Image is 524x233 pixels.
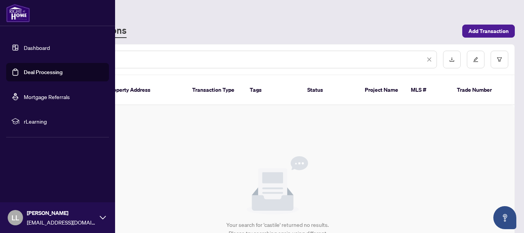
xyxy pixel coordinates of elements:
span: [PERSON_NAME] [27,209,96,217]
button: Open asap [493,206,516,229]
button: download [443,51,461,68]
button: edit [467,51,484,68]
span: rLearning [24,117,104,126]
th: Tags [244,75,301,105]
th: Transaction Type [186,75,244,105]
th: Trade Number [451,75,504,105]
span: Add Transaction [468,25,509,37]
img: Null State Icon [247,156,308,215]
span: download [449,57,455,62]
th: MLS # [405,75,451,105]
a: Deal Processing [24,69,63,76]
span: close [427,57,432,62]
a: Mortgage Referrals [24,93,70,100]
th: Status [301,75,359,105]
button: Add Transaction [462,25,515,38]
span: [EMAIL_ADDRESS][DOMAIN_NAME] [27,218,96,226]
img: logo [6,4,30,22]
th: Project Name [359,75,405,105]
span: LL [12,212,19,223]
a: Dashboard [24,44,50,51]
span: edit [473,57,478,62]
span: filter [497,57,502,62]
th: Property Address [102,75,186,105]
button: filter [491,51,508,68]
